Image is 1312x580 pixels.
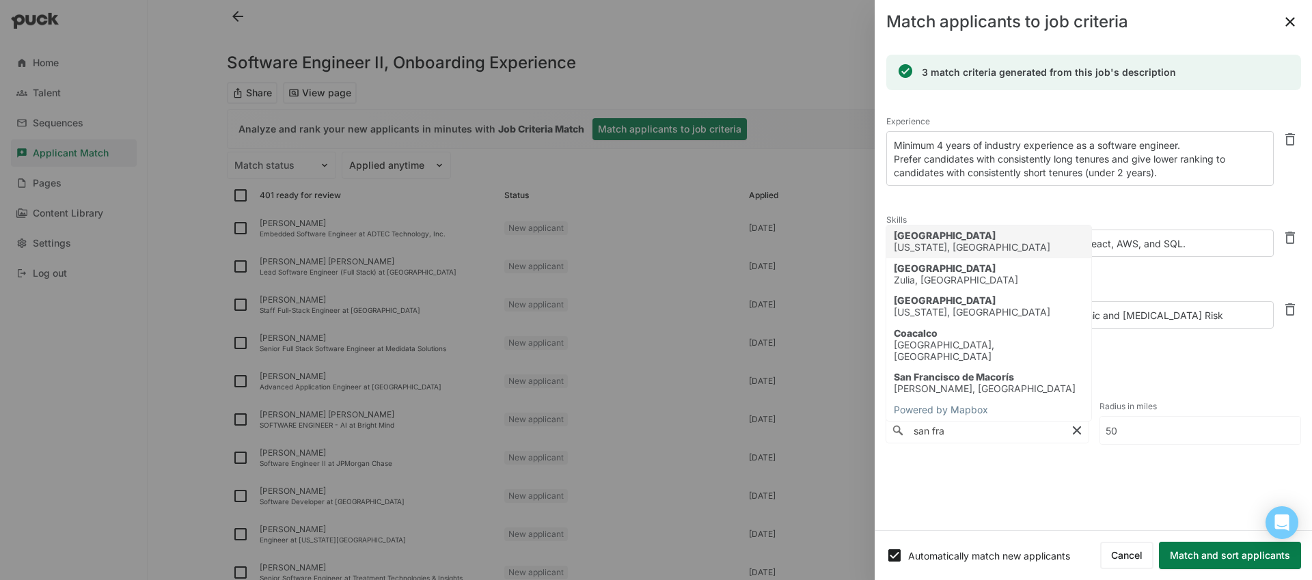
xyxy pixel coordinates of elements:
[894,242,1050,253] div: [US_STATE], [GEOGRAPHIC_DATA]
[894,383,1076,395] div: [PERSON_NAME], [GEOGRAPHIC_DATA]
[1070,424,1084,437] button: Clear
[894,307,1050,318] div: [US_STATE], [GEOGRAPHIC_DATA]
[1159,542,1301,569] button: Match and sort applicants
[894,372,1076,383] div: San Francisco de Macorís
[894,328,1084,340] div: Coacalco
[1266,506,1298,539] div: Open Intercom Messenger
[886,210,1274,230] div: Skills
[886,131,1274,186] textarea: Minimum 4 years of industry experience as a software engineer. Prefer candidates with consistentl...
[894,295,1050,307] div: [GEOGRAPHIC_DATA]
[894,404,988,415] a: Powered by Mapbox
[886,112,1274,131] div: Experience
[894,340,1084,363] div: [GEOGRAPHIC_DATA], [GEOGRAPHIC_DATA]
[908,550,1100,562] div: Automatically match new applicants
[922,66,1176,79] div: 3 match criteria generated from this job's description
[894,263,1018,275] div: [GEOGRAPHIC_DATA]
[1100,542,1153,569] button: Cancel
[886,14,1128,30] div: Match applicants to job criteria
[894,275,1018,286] div: Zulia, [GEOGRAPHIC_DATA]
[894,230,1050,242] div: [GEOGRAPHIC_DATA]
[1100,417,1301,444] input: Any
[886,418,1089,443] input: Enter country, state, city, town or ZIP
[1099,397,1302,416] div: Radius in miles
